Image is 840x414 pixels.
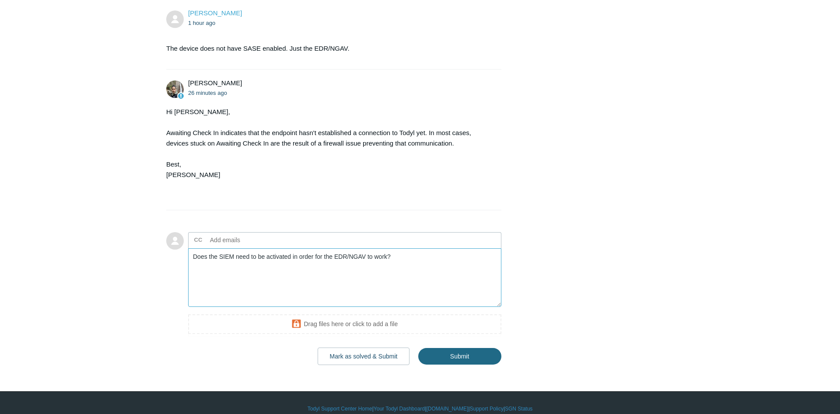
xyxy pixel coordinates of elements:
[418,348,501,365] input: Submit
[188,90,227,96] time: 10/13/2025, 13:40
[374,405,425,413] a: Your Todyl Dashboard
[505,405,532,413] a: SGN Status
[206,233,301,247] input: Add emails
[470,405,504,413] a: Support Policy
[188,248,501,307] textarea: Add your reply
[188,9,242,17] a: [PERSON_NAME]
[426,405,468,413] a: [DOMAIN_NAME]
[166,107,493,201] div: Hi [PERSON_NAME], Awaiting Check In indicates that the endpoint hasn't established a connection t...
[308,405,372,413] a: Todyl Support Center Home
[166,405,674,413] div: | | | |
[318,348,410,365] button: Mark as solved & Submit
[194,233,203,247] label: CC
[166,43,493,54] p: The device does not have SASE enabled. Just the EDR/NGAV.
[188,79,242,87] span: Michael Tjader
[188,20,215,26] time: 10/13/2025, 12:34
[188,9,242,17] span: Thomas Bickford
